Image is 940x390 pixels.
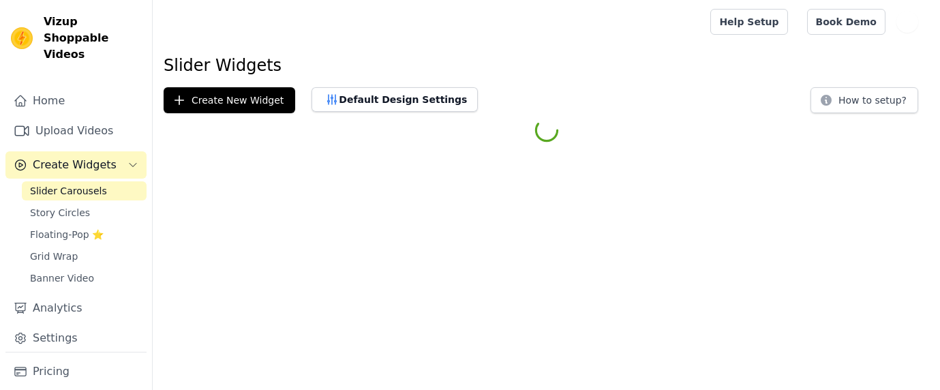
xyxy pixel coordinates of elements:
a: Pricing [5,358,147,385]
button: Default Design Settings [312,87,478,112]
span: Floating-Pop ⭐ [30,228,104,241]
a: Banner Video [22,269,147,288]
a: Slider Carousels [22,181,147,200]
a: Book Demo [807,9,885,35]
span: Slider Carousels [30,184,107,198]
a: Home [5,87,147,115]
span: Vizup Shoppable Videos [44,14,141,63]
span: Create Widgets [33,157,117,173]
a: Upload Videos [5,117,147,145]
a: Story Circles [22,203,147,222]
a: Analytics [5,295,147,322]
button: Create New Widget [164,87,295,113]
span: Banner Video [30,271,94,285]
a: Help Setup [710,9,787,35]
a: Grid Wrap [22,247,147,266]
button: How to setup? [810,87,918,113]
button: Create Widgets [5,151,147,179]
a: How to setup? [810,97,918,110]
span: Story Circles [30,206,90,220]
a: Settings [5,325,147,352]
span: Grid Wrap [30,250,78,263]
a: Floating-Pop ⭐ [22,225,147,244]
h1: Slider Widgets [164,55,929,76]
img: Vizup [11,27,33,49]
